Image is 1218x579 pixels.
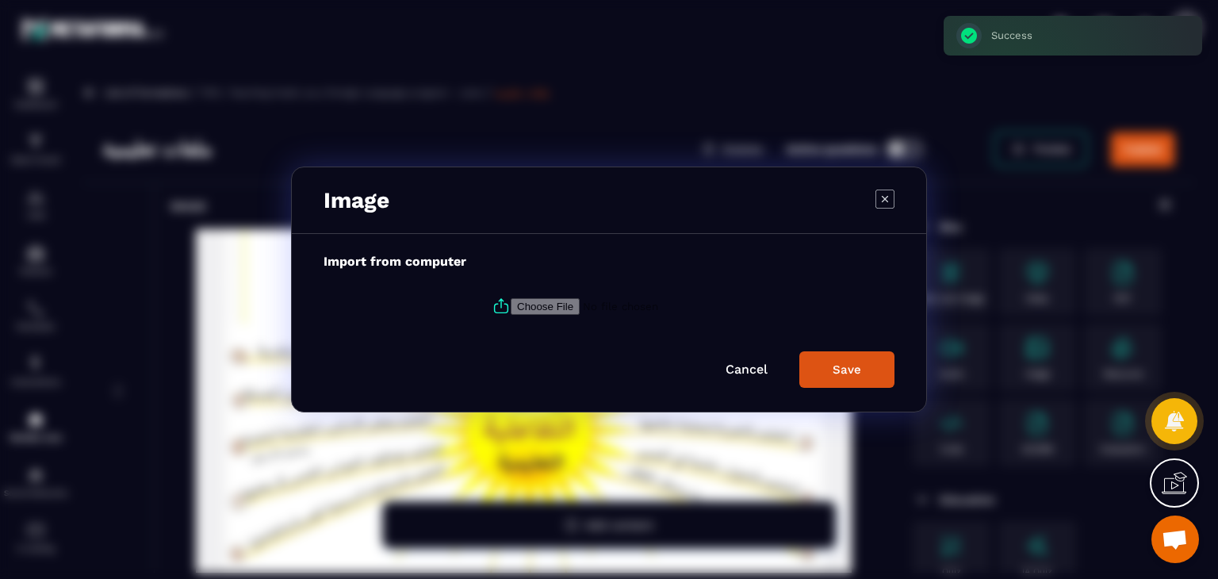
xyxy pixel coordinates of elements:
[324,254,466,269] label: Import from computer
[324,187,389,213] h3: Image
[833,362,861,377] div: Save
[799,351,894,388] button: Save
[1151,516,1199,563] a: Open chat
[726,362,768,377] a: Cancel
